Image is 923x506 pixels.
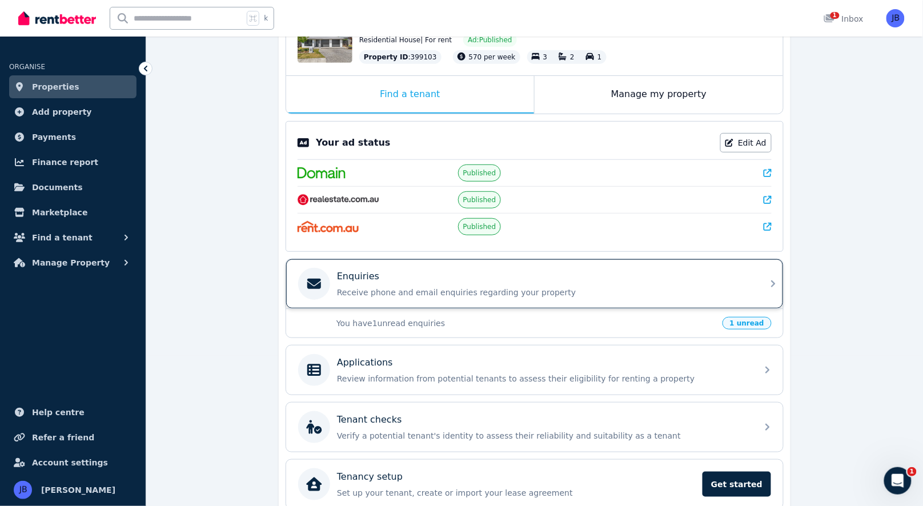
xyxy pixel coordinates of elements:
[337,373,751,384] p: Review information from potential tenants to assess their eligibility for renting a property
[286,76,534,114] div: Find a tenant
[32,180,83,194] span: Documents
[32,105,92,119] span: Add property
[359,35,452,45] span: Residential House | For rent
[32,155,98,169] span: Finance report
[830,12,840,19] span: 1
[723,317,772,330] span: 1 unread
[9,426,137,449] a: Refer a friend
[9,201,137,224] a: Marketplace
[32,256,110,270] span: Manage Property
[364,53,408,62] span: Property ID
[570,53,575,61] span: 2
[337,470,403,484] p: Tenancy setup
[337,356,393,370] p: Applications
[337,413,402,427] p: Tenant checks
[359,50,442,64] div: : 399103
[32,206,87,219] span: Marketplace
[886,9,905,27] img: Jeremy Baker
[286,259,783,308] a: EnquiriesReceive phone and email enquiries regarding your property
[14,481,32,499] img: Jeremy Baker
[41,483,115,497] span: [PERSON_NAME]
[463,195,496,204] span: Published
[286,346,783,395] a: ApplicationsReview information from potential tenants to assess their eligibility for renting a p...
[9,63,45,71] span: ORGANISE
[32,80,79,94] span: Properties
[298,221,359,232] img: Rent.com.au
[18,10,96,27] img: RentBetter
[32,130,76,144] span: Payments
[298,194,379,206] img: RealEstate.com.au
[286,403,783,452] a: Tenant checksVerify a potential tenant's identity to assess their reliability and suitability as ...
[9,251,137,274] button: Manage Property
[9,401,137,424] a: Help centre
[32,456,108,469] span: Account settings
[32,431,94,444] span: Refer a friend
[908,467,917,476] span: 1
[9,126,137,148] a: Payments
[543,53,548,61] span: 3
[316,136,390,150] p: Your ad status
[468,35,512,45] span: Ad: Published
[9,451,137,474] a: Account settings
[535,76,783,114] div: Manage my property
[337,430,751,441] p: Verify a potential tenant's identity to assess their reliability and suitability as a tenant
[9,226,137,249] button: Find a tenant
[463,168,496,178] span: Published
[9,75,137,98] a: Properties
[9,176,137,199] a: Documents
[469,53,516,61] span: 570 per week
[337,487,696,499] p: Set up your tenant, create or import your lease agreement
[336,318,716,329] p: You have 1 unread enquiries
[884,467,912,495] iframe: Intercom live chat
[463,222,496,231] span: Published
[9,151,137,174] a: Finance report
[264,14,268,23] span: k
[703,472,771,497] span: Get started
[720,133,772,152] a: Edit Ad
[337,287,751,298] p: Receive phone and email enquiries regarding your property
[298,167,346,179] img: Domain.com.au
[9,101,137,123] a: Add property
[32,231,93,244] span: Find a tenant
[824,13,864,25] div: Inbox
[337,270,379,283] p: Enquiries
[32,405,85,419] span: Help centre
[597,53,602,61] span: 1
